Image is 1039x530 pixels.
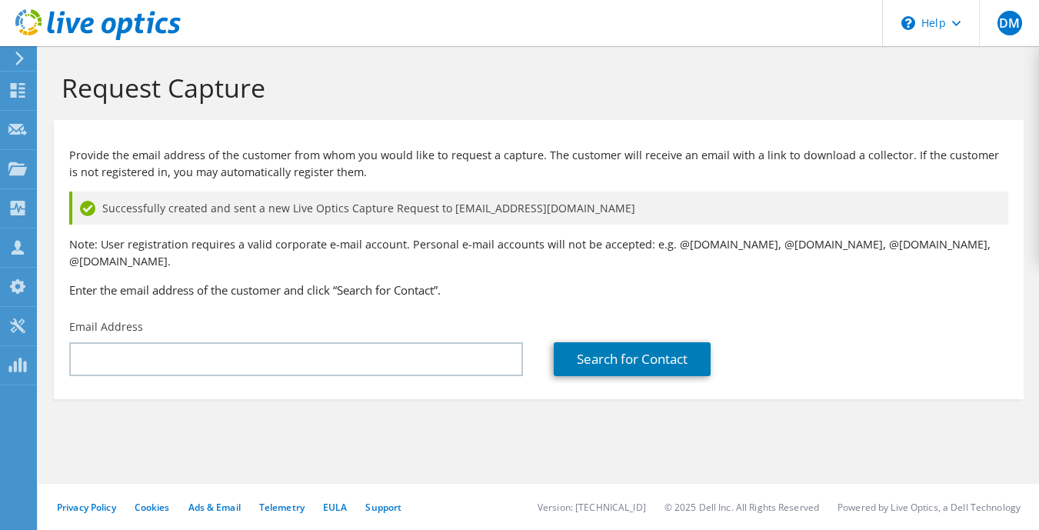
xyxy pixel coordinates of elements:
[102,200,635,217] span: Successfully created and sent a new Live Optics Capture Request to [EMAIL_ADDRESS][DOMAIN_NAME]
[188,501,241,514] a: Ads & Email
[554,342,711,376] a: Search for Contact
[323,501,347,514] a: EULA
[997,11,1022,35] span: DM
[69,282,1008,298] h3: Enter the email address of the customer and click “Search for Contact”.
[135,501,170,514] a: Cookies
[69,236,1008,270] p: Note: User registration requires a valid corporate e-mail account. Personal e-mail accounts will ...
[838,501,1021,514] li: Powered by Live Optics, a Dell Technology
[57,501,116,514] a: Privacy Policy
[365,501,401,514] a: Support
[664,501,819,514] li: © 2025 Dell Inc. All Rights Reserved
[538,501,646,514] li: Version: [TECHNICAL_ID]
[69,147,1008,181] p: Provide the email address of the customer from whom you would like to request a capture. The cust...
[901,16,915,30] svg: \n
[69,319,143,335] label: Email Address
[259,501,305,514] a: Telemetry
[62,72,1008,104] h1: Request Capture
